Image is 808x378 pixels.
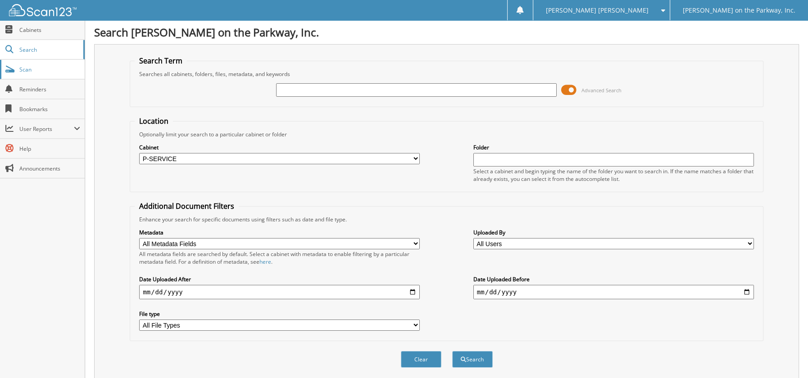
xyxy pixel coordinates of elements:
[139,250,420,265] div: All metadata fields are searched by default. Select a cabinet with metadata to enable filtering b...
[19,46,79,54] span: Search
[139,310,420,318] label: File type
[19,26,80,34] span: Cabinets
[135,70,758,78] div: Searches all cabinets, folders, files, metadata, and keywords
[19,105,80,113] span: Bookmarks
[135,56,187,66] legend: Search Term
[135,130,758,138] div: Optionally limit your search to a particular cabinet or folder
[473,167,754,183] div: Select a cabinet and begin typing the name of the folder you want to search in. If the name match...
[9,4,77,16] img: scan123-logo-white.svg
[139,275,420,283] label: Date Uploaded After
[19,66,80,73] span: Scan
[139,144,420,151] label: Cabinet
[473,285,754,299] input: end
[135,116,173,126] legend: Location
[546,8,649,13] span: [PERSON_NAME] [PERSON_NAME]
[139,285,420,299] input: start
[452,351,493,368] button: Search
[401,351,441,368] button: Clear
[473,275,754,283] label: Date Uploaded Before
[581,87,622,94] span: Advanced Search
[19,125,74,133] span: User Reports
[19,165,80,172] span: Announcements
[259,258,271,265] a: here
[135,216,758,223] div: Enhance your search for specific documents using filters such as date and file type.
[473,144,754,151] label: Folder
[683,8,795,13] span: [PERSON_NAME] on the Parkway, Inc.
[94,25,799,40] h1: Search [PERSON_NAME] on the Parkway, Inc.
[19,85,80,93] span: Reminders
[139,229,420,236] label: Metadata
[763,335,808,378] iframe: Chat Widget
[473,229,754,236] label: Uploaded By
[19,145,80,153] span: Help
[135,201,239,211] legend: Additional Document Filters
